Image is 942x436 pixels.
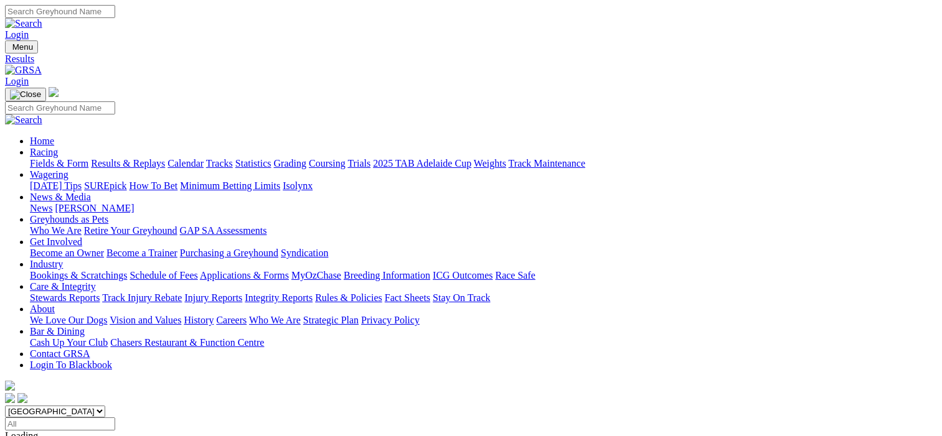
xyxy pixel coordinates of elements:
a: Wagering [30,169,68,180]
img: Search [5,18,42,29]
img: twitter.svg [17,393,27,403]
a: Isolynx [283,180,313,191]
input: Search [5,101,115,114]
a: Integrity Reports [245,292,313,303]
a: Cash Up Your Club [30,337,108,348]
a: Login To Blackbook [30,359,112,370]
a: Strategic Plan [303,315,359,325]
div: Racing [30,158,937,169]
a: About [30,304,55,314]
a: MyOzChase [291,270,341,281]
div: Bar & Dining [30,337,937,348]
a: Fact Sheets [385,292,430,303]
a: SUREpick [84,180,126,191]
a: Stay On Track [433,292,490,303]
a: Weights [474,158,506,169]
div: Get Involved [30,248,937,259]
a: Tracks [206,158,233,169]
span: Menu [12,42,33,52]
a: Contact GRSA [30,348,90,359]
a: Login [5,76,29,86]
a: Greyhounds as Pets [30,214,108,225]
a: Statistics [235,158,271,169]
a: Trials [347,158,370,169]
a: Results [5,53,937,65]
a: Bar & Dining [30,326,85,336]
a: Care & Integrity [30,281,96,292]
input: Search [5,5,115,18]
img: GRSA [5,65,42,76]
a: Home [30,136,54,146]
img: Search [5,114,42,126]
a: Privacy Policy [361,315,420,325]
img: logo-grsa-white.png [5,381,15,391]
a: Injury Reports [184,292,242,303]
a: Track Injury Rebate [102,292,182,303]
a: Fields & Form [30,158,88,169]
button: Toggle navigation [5,40,38,53]
a: News & Media [30,192,91,202]
a: Get Involved [30,236,82,247]
a: Careers [216,315,247,325]
a: Chasers Restaurant & Function Centre [110,337,264,348]
a: Schedule of Fees [130,270,197,281]
a: Login [5,29,29,40]
a: Stewards Reports [30,292,100,303]
div: Industry [30,270,937,281]
img: facebook.svg [5,393,15,403]
a: GAP SA Assessments [180,225,267,236]
a: News [30,203,52,213]
a: Rules & Policies [315,292,382,303]
input: Select date [5,417,115,430]
a: Minimum Betting Limits [180,180,280,191]
a: How To Bet [130,180,178,191]
button: Toggle navigation [5,88,46,101]
img: logo-grsa-white.png [49,87,59,97]
div: Care & Integrity [30,292,937,304]
a: Track Maintenance [509,158,585,169]
div: About [30,315,937,326]
a: Breeding Information [344,270,430,281]
a: Industry [30,259,63,269]
a: Who We Are [249,315,301,325]
a: Grading [274,158,306,169]
a: Who We Are [30,225,82,236]
a: Purchasing a Greyhound [180,248,278,258]
a: We Love Our Dogs [30,315,107,325]
a: Racing [30,147,58,157]
div: Wagering [30,180,937,192]
a: Retire Your Greyhound [84,225,177,236]
img: Close [10,90,41,100]
a: [DATE] Tips [30,180,82,191]
a: 2025 TAB Adelaide Cup [373,158,471,169]
div: News & Media [30,203,937,214]
a: ICG Outcomes [433,270,492,281]
a: Become a Trainer [106,248,177,258]
a: Syndication [281,248,328,258]
a: Become an Owner [30,248,104,258]
a: Race Safe [495,270,535,281]
a: Vision and Values [110,315,181,325]
a: Calendar [167,158,204,169]
div: Greyhounds as Pets [30,225,937,236]
a: Applications & Forms [200,270,289,281]
a: History [184,315,214,325]
a: Bookings & Scratchings [30,270,127,281]
a: [PERSON_NAME] [55,203,134,213]
a: Results & Replays [91,158,165,169]
a: Coursing [309,158,346,169]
